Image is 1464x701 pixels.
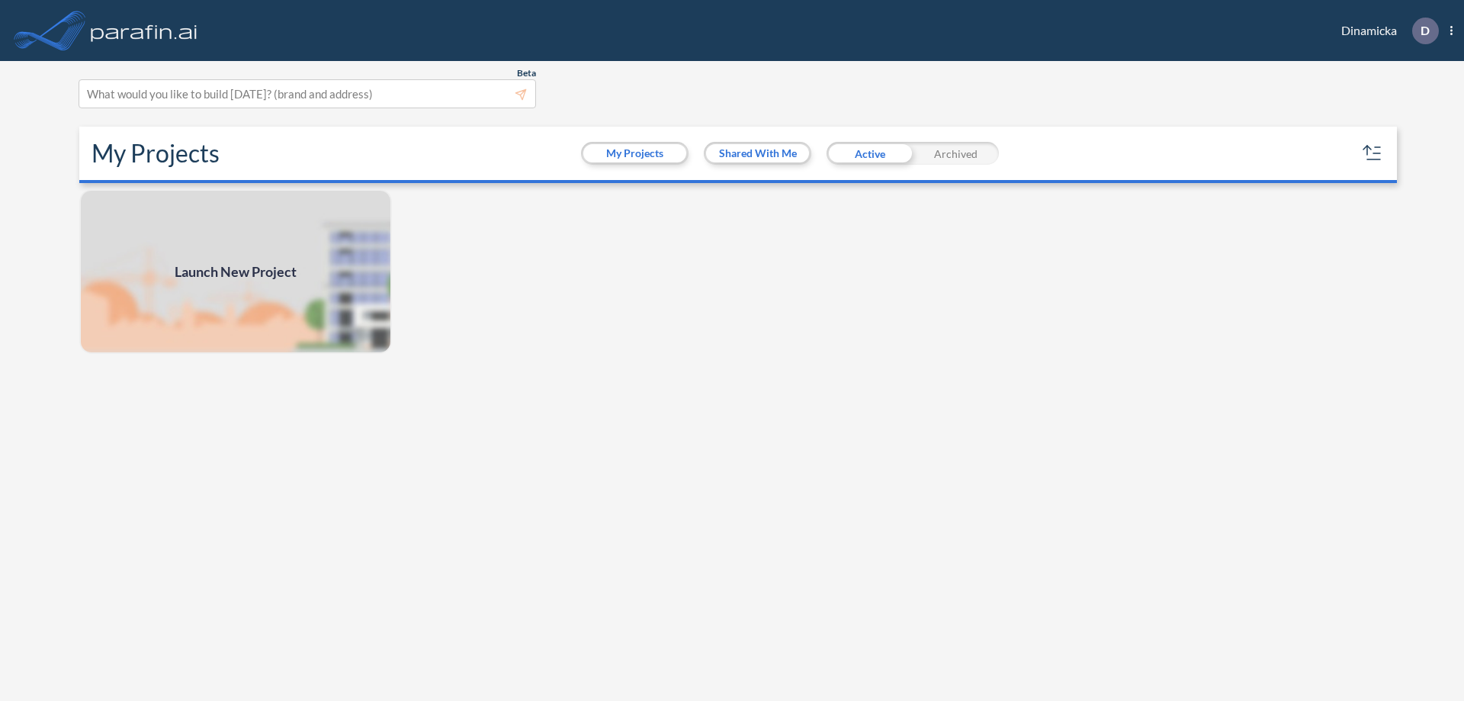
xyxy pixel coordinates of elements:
[706,144,809,162] button: Shared With Me
[79,189,392,354] img: add
[827,142,913,165] div: Active
[79,189,392,354] a: Launch New Project
[1360,141,1385,166] button: sort
[913,142,999,165] div: Archived
[517,67,536,79] span: Beta
[88,15,201,46] img: logo
[583,144,686,162] button: My Projects
[91,139,220,168] h2: My Projects
[1421,24,1430,37] p: D
[1318,18,1453,44] div: Dinamicka
[175,262,297,282] span: Launch New Project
